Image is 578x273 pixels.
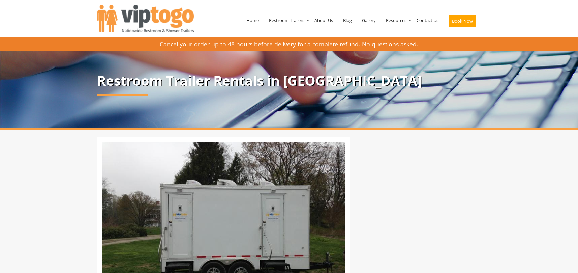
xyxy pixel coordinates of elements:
button: Live Chat [551,246,578,273]
a: Blog [338,3,357,38]
p: Restroom Trailer Rentals in [GEOGRAPHIC_DATA] [97,73,481,88]
a: Book Now [444,3,481,42]
a: About Us [309,3,338,38]
a: Contact Us [412,3,444,38]
img: VIPTOGO [97,5,194,32]
button: Book Now [449,15,476,27]
a: Home [241,3,264,38]
a: Restroom Trailers [264,3,309,38]
a: Gallery [357,3,381,38]
a: Resources [381,3,412,38]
